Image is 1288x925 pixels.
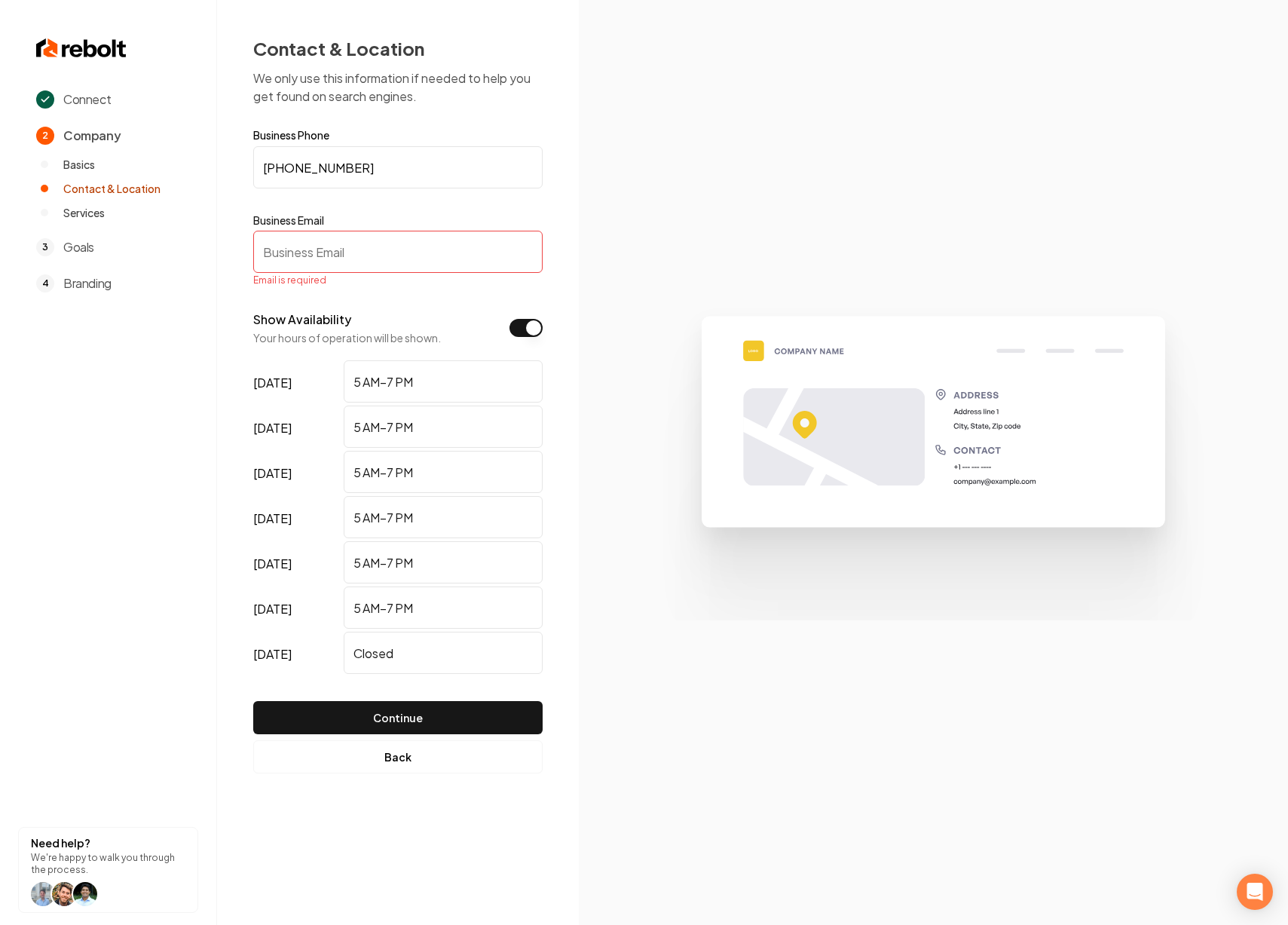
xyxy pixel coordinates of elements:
label: Business Email [253,213,543,228]
span: Contact & Location [63,181,161,196]
input: Enter hours [344,406,543,448]
img: help icon Will [31,882,55,906]
button: Continue [253,701,543,734]
h2: Contact & Location [253,36,543,60]
span: Goals [63,238,94,256]
p: We're happy to walk you through the process. [31,852,185,876]
span: 2 [36,127,54,145]
input: Business Email [253,231,543,273]
button: Need help?We're happy to walk you through the process.help icon Willhelp icon Willhelp icon arwin [18,827,198,913]
label: [DATE] [253,541,338,587]
span: Company [63,127,121,145]
span: Services [63,205,105,220]
label: Business Phone [253,130,543,140]
img: Rebolt Logo [36,36,127,60]
label: [DATE] [253,360,338,406]
div: Open Intercom Messenger [1237,874,1273,910]
span: Basics [63,157,95,172]
p: We only use this information if needed to help you get found on search engines. [253,69,543,106]
label: [DATE] [253,406,338,451]
p: Your hours of operation will be shown. [253,330,441,345]
span: Connect [63,90,111,109]
img: help icon Will [52,882,76,906]
span: 4 [36,274,54,293]
input: Enter hours [344,587,543,629]
strong: Need help? [31,836,90,850]
img: help icon arwin [73,882,97,906]
label: [DATE] [253,451,338,496]
input: Enter hours [344,360,543,403]
input: Enter hours [344,496,543,538]
label: [DATE] [253,496,338,541]
div: Email is required [253,274,543,286]
label: [DATE] [253,632,338,677]
span: Branding [63,274,112,293]
input: Enter hours [344,541,543,583]
input: Enter hours [344,632,543,674]
img: Google Business Profile [638,305,1228,621]
input: Enter hours [344,451,543,493]
label: Show Availability [253,311,351,327]
label: [DATE] [253,587,338,632]
button: Back [253,740,543,773]
span: 3 [36,238,54,256]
